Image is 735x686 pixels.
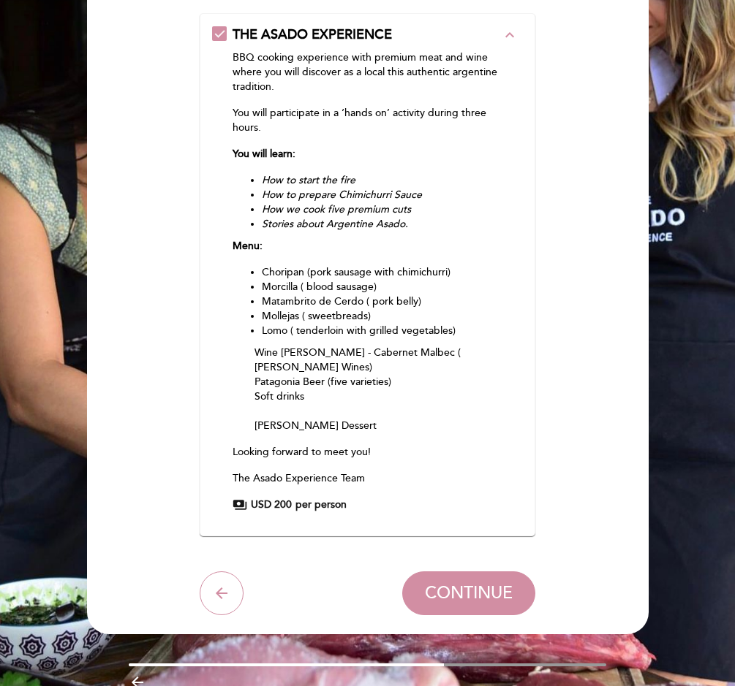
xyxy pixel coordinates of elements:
[425,584,513,604] span: CONTINUE
[233,498,247,512] span: payments
[200,571,244,615] button: arrow_back
[233,50,501,94] p: BBQ cooking experience with premium meat and wine where you will discover as a local this authent...
[233,240,263,252] strong: Menu:
[262,188,422,201] em: How to prepare Chimichurri Sauce
[262,324,501,338] li: Lomo ( tenderloin with grilled vegetables)
[212,26,523,512] md-checkbox: THE ASADO EXPERIENCE expand_less BBQ cooking experience with premium meat and wine where you will...
[501,26,519,44] i: expand_less
[262,265,501,280] li: Choripan (pork sausage with chimichurri)
[402,571,535,615] button: CONTINUE
[233,346,501,433] p: Wine [PERSON_NAME] - Cabernet Malbec ( [PERSON_NAME] Wines) Patagonia Beer (five varieties) Soft ...
[262,309,501,324] li: Mollejas ( sweetbreads)
[497,26,523,45] button: expand_less
[233,26,392,42] span: THE ASADO EXPERIENCE
[262,294,501,309] li: Matambrito de Cerdo ( pork belly)
[262,218,408,230] em: Stories about Argentine Asado.
[233,106,501,135] p: You will participate in a ‘hands on’ activity during three hours.
[213,584,230,602] i: arrow_back
[233,148,295,160] strong: You will learn:
[295,498,347,512] span: per person
[262,203,411,216] em: How we cook five premium cuts
[251,498,292,512] span: USD 200
[262,174,355,186] em: How to start the fire
[262,280,501,294] li: Morcilla ( blood sausage)
[233,445,501,460] p: Looking forward to meet you!
[233,471,501,486] p: The Asado Experience Team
